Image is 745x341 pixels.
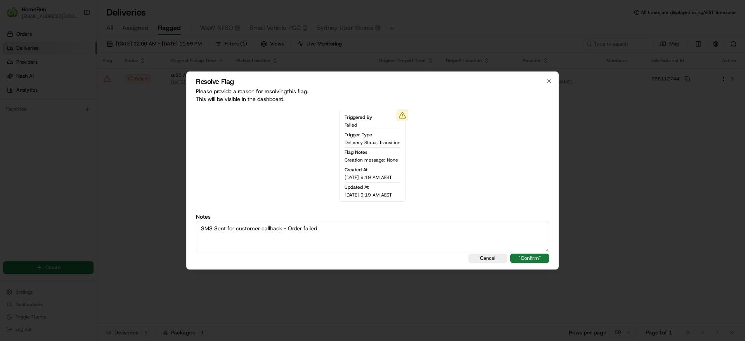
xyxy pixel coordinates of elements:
label: Notes [196,214,549,219]
span: Failed [345,122,357,128]
span: [DATE] 9:19 AM AEST [345,192,392,198]
button: "Confirm" [510,254,549,263]
span: Updated At [345,184,369,190]
span: Creation message: None [345,157,398,163]
textarea: SMS Sent for customer callback - Order failed [196,221,549,252]
span: Trigger Type [345,132,372,138]
span: Triggered By [345,114,372,120]
span: Delivery Status Transition [345,139,400,146]
h2: Resolve Flag [196,78,549,85]
p: Please provide a reason for resolving this flag . This will be visible in the dashboard. [196,87,549,103]
button: Cancel [468,254,507,263]
span: Flag Notes [345,149,367,155]
span: Created At [345,167,367,173]
span: [DATE] 9:19 AM AEST [345,174,392,181]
